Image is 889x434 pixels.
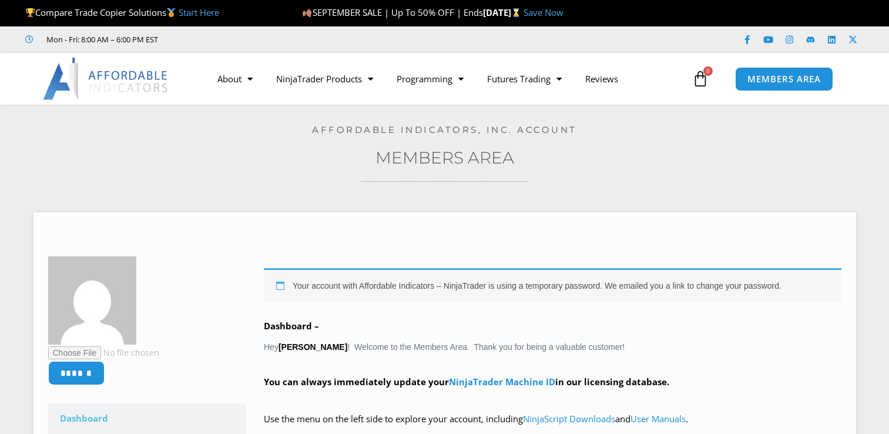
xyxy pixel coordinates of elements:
[630,413,686,425] a: User Manuals
[735,67,833,91] a: MEMBERS AREA
[483,6,524,18] strong: [DATE]
[179,6,219,18] a: Start Here
[303,8,311,17] img: 🍂
[524,6,563,18] a: Save Now
[523,413,615,425] a: NinjaScript Downloads
[312,124,577,135] a: Affordable Indicators, Inc. Account
[264,65,385,92] a: NinjaTrader Products
[512,8,521,17] img: ⌛
[449,376,555,388] a: NinjaTrader Machine ID
[26,8,35,17] img: 🏆
[43,32,158,46] span: Mon - Fri: 8:00 AM – 6:00 PM EST
[375,148,514,168] a: Members Area
[703,66,713,76] span: 0
[264,268,841,302] div: Your account with Affordable Indicators – NinjaTrader is using a temporary password. We emailed y...
[206,65,689,92] nav: Menu
[573,65,630,92] a: Reviews
[747,75,821,84] span: MEMBERS AREA
[264,320,319,332] b: Dashboard –
[302,6,482,18] span: SEPTEMBER SALE | Up To 50% OFF | Ends
[385,65,475,92] a: Programming
[25,6,219,18] span: Compare Trade Copier Solutions
[264,376,669,388] strong: You can always immediately update your in our licensing database.
[279,342,347,352] strong: [PERSON_NAME]
[43,58,169,100] img: LogoAI | Affordable Indicators – NinjaTrader
[675,62,726,96] a: 0
[48,403,247,434] a: Dashboard
[175,34,351,45] iframe: Customer reviews powered by Trustpilot
[48,256,136,345] img: cde4ecf0cd8276440789501037906ea4ba91b540c999be11b91e1aef17febaa2
[475,65,573,92] a: Futures Trading
[206,65,264,92] a: About
[167,8,176,17] img: 🥇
